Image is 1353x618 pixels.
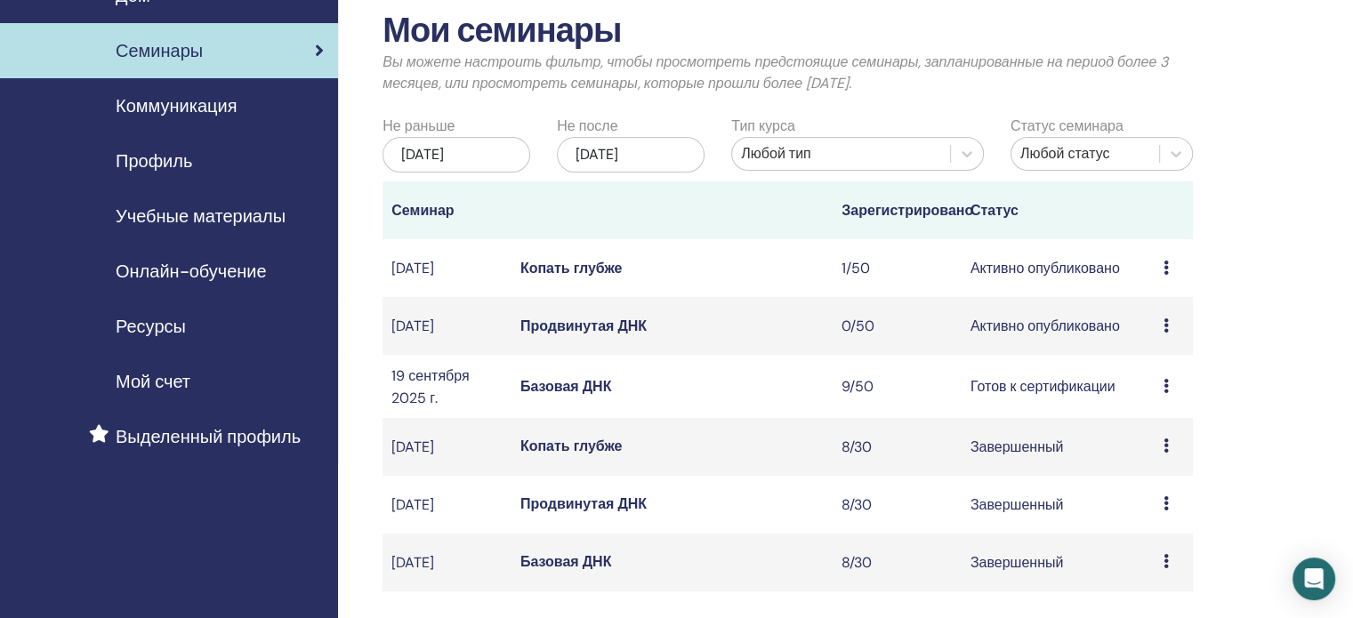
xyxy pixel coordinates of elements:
[391,317,434,335] font: [DATE]
[842,495,872,514] font: 8/30
[842,317,874,335] font: 0/50
[1011,116,1123,135] font: Статус семинара
[842,201,973,220] font: Зарегистрировано
[391,366,469,407] font: 19 сентября 2025 г.
[116,260,267,283] font: Онлайн-обучение
[520,494,647,513] a: Продвинутая ДНК
[842,553,872,572] font: 8/30
[970,377,1115,396] font: Готов к сертификации
[116,205,286,228] font: Учебные материалы
[520,377,612,396] a: Базовая ДНК
[391,437,434,456] font: [DATE]
[1293,558,1335,600] div: Открытый Интерком Мессенджер
[842,377,874,396] font: 9/50
[520,437,623,455] a: Копать глубже
[520,317,647,335] a: Продвинутая ДНК
[391,201,454,220] font: Семинар
[576,145,618,164] font: [DATE]
[970,495,1064,514] font: Завершенный
[741,144,810,163] font: Любой тип
[383,52,1168,92] font: Вы можете настроить фильтр, чтобы просмотреть предстоящие семинары, запланированные на период бол...
[383,8,621,52] font: Мои семинары
[116,149,192,173] font: Профиль
[116,39,203,62] font: Семинары
[116,315,186,338] font: Ресурсы
[842,259,870,277] font: 1/50
[383,116,455,135] font: Не раньше
[970,437,1064,456] font: Завершенный
[557,116,617,135] font: Не после
[116,94,237,117] font: Коммуникация
[1020,144,1110,163] font: Любой статус
[970,317,1120,335] font: Активно опубликовано
[842,437,872,456] font: 8/30
[391,495,434,514] font: [DATE]
[970,201,1019,220] font: Статус
[391,259,434,277] font: [DATE]
[116,425,301,448] font: Выделенный профиль
[731,116,794,135] font: Тип курса
[970,259,1120,277] font: Активно опубликовано
[401,145,444,164] font: [DATE]
[391,553,434,572] font: [DATE]
[970,553,1064,572] font: Завершенный
[520,552,612,571] a: Базовая ДНК
[520,259,623,277] a: Копать глубже
[116,370,190,393] font: Мой счет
